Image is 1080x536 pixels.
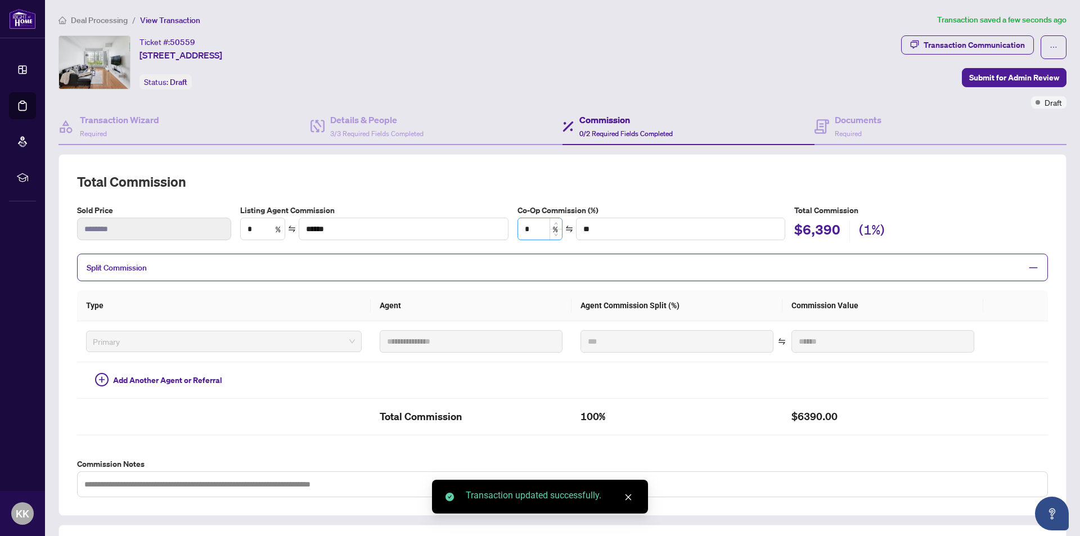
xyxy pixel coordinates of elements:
[1028,263,1038,273] span: minus
[901,35,1034,55] button: Transaction Communication
[140,15,200,25] span: View Transaction
[80,129,107,138] span: Required
[962,68,1066,87] button: Submit for Admin Review
[571,290,782,321] th: Agent Commission Split (%)
[924,36,1025,54] div: Transaction Communication
[240,204,508,217] label: Listing Agent Commission
[330,113,424,127] h4: Details & People
[517,204,786,217] label: Co-Op Commission (%)
[93,333,355,350] span: Primary
[937,13,1066,26] article: Transaction saved a few seconds ago
[139,48,222,62] span: [STREET_ADDRESS]
[579,129,673,138] span: 0/2 Required Fields Completed
[77,254,1048,281] div: Split Commission
[794,220,840,242] h2: $6,390
[16,506,29,521] span: KK
[95,373,109,386] span: plus-circle
[132,13,136,26] li: /
[380,408,562,426] h2: Total Commission
[579,113,673,127] h4: Commission
[371,290,571,321] th: Agent
[139,74,192,89] div: Status:
[330,129,424,138] span: 3/3 Required Fields Completed
[170,77,187,87] span: Draft
[624,493,632,501] span: close
[859,220,885,242] h2: (1%)
[445,493,454,501] span: check-circle
[835,113,881,127] h4: Documents
[1045,96,1062,109] span: Draft
[71,15,128,25] span: Deal Processing
[77,204,231,217] label: Sold Price
[139,35,195,48] div: Ticket #:
[77,173,1048,191] h2: Total Commission
[969,69,1059,87] span: Submit for Admin Review
[835,129,862,138] span: Required
[86,371,231,389] button: Add Another Agent or Referral
[9,8,36,29] img: logo
[1035,497,1069,530] button: Open asap
[113,374,222,386] span: Add Another Agent or Referral
[58,16,66,24] span: home
[59,36,130,89] img: IMG-C12341894_1.jpg
[80,113,159,127] h4: Transaction Wizard
[554,233,558,237] span: down
[550,229,562,240] span: Decrease Value
[782,290,983,321] th: Commission Value
[288,225,296,233] span: swap
[622,491,634,503] a: Close
[565,225,573,233] span: swap
[87,263,147,273] span: Split Commission
[778,337,786,345] span: swap
[794,204,1048,217] h5: Total Commission
[170,37,195,47] span: 50559
[77,290,371,321] th: Type
[580,408,773,426] h2: 100%
[1050,43,1057,51] span: ellipsis
[77,458,1048,470] label: Commission Notes
[554,222,558,226] span: up
[466,489,634,502] div: Transaction updated successfully.
[791,408,974,426] h2: $6390.00
[550,218,562,229] span: Increase Value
